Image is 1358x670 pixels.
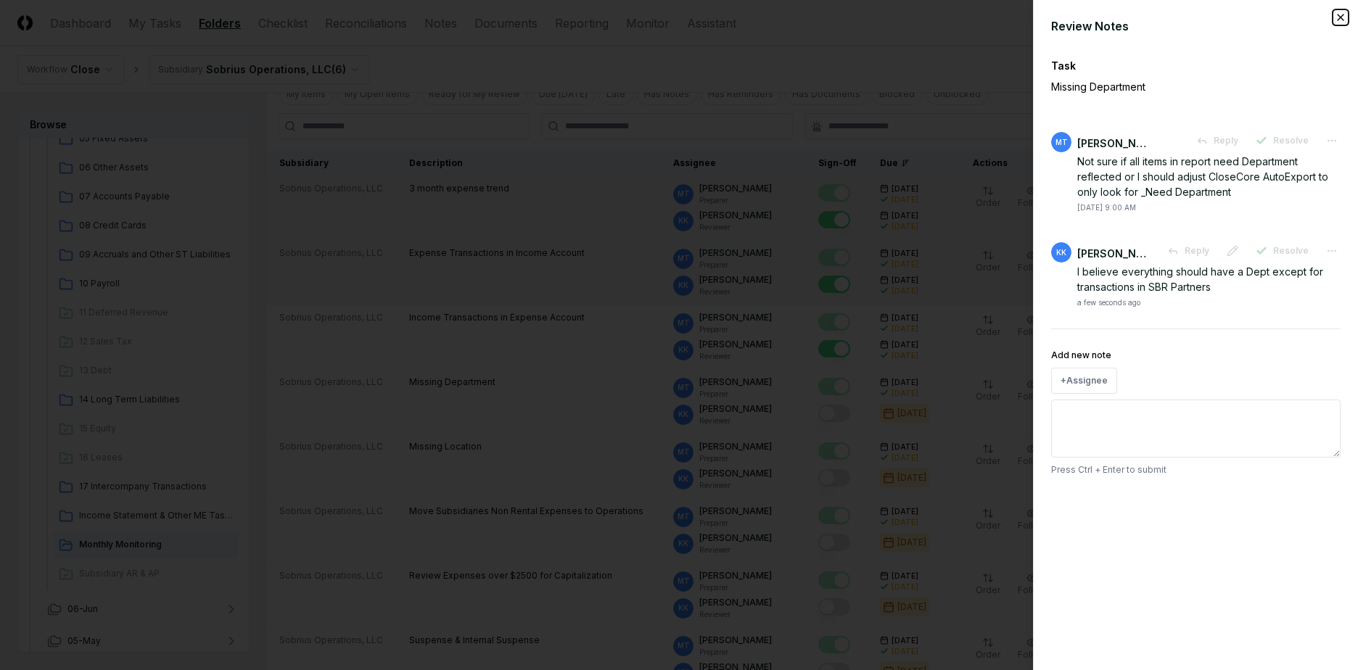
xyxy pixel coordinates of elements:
button: Reply [1159,238,1218,264]
div: [PERSON_NAME] [1077,136,1150,151]
div: Task [1051,58,1341,73]
div: Review Notes [1051,17,1341,35]
button: Resolve [1247,128,1317,154]
span: MT [1055,137,1068,148]
span: KK [1056,247,1066,258]
p: Missing Department [1051,79,1291,94]
p: Press Ctrl + Enter to submit [1051,463,1341,476]
div: I believe everything should have a Dept except for transactions in SBR Partners [1077,264,1341,294]
button: Resolve [1247,238,1317,264]
div: a few seconds ago [1077,297,1140,308]
span: Resolve [1273,134,1309,147]
div: Not sure if all items in report need Department reflected or I should adjust CloseCore AutoExport... [1077,154,1341,199]
label: Add new note [1051,350,1111,360]
span: Resolve [1273,244,1309,257]
div: [PERSON_NAME] [1077,246,1150,261]
div: [DATE] 9:00 AM [1077,202,1136,213]
button: +Assignee [1051,368,1117,394]
button: Reply [1188,128,1247,154]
